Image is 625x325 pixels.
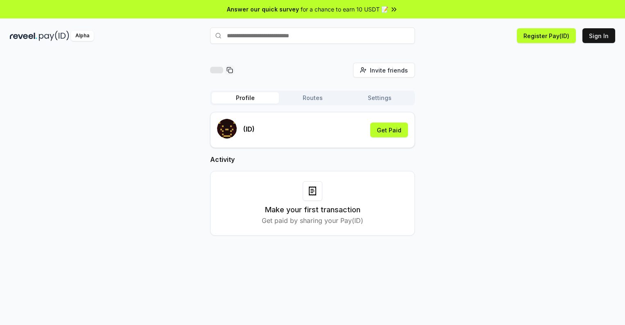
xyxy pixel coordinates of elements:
[210,155,415,164] h2: Activity
[346,92,413,104] button: Settings
[262,216,363,225] p: Get paid by sharing your Pay(ID)
[212,92,279,104] button: Profile
[370,123,408,137] button: Get Paid
[353,63,415,77] button: Invite friends
[370,66,408,75] span: Invite friends
[265,204,360,216] h3: Make your first transaction
[227,5,299,14] span: Answer our quick survey
[279,92,346,104] button: Routes
[301,5,388,14] span: for a chance to earn 10 USDT 📝
[517,28,576,43] button: Register Pay(ID)
[582,28,615,43] button: Sign In
[243,124,255,134] p: (ID)
[71,31,94,41] div: Alpha
[39,31,69,41] img: pay_id
[10,31,37,41] img: reveel_dark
